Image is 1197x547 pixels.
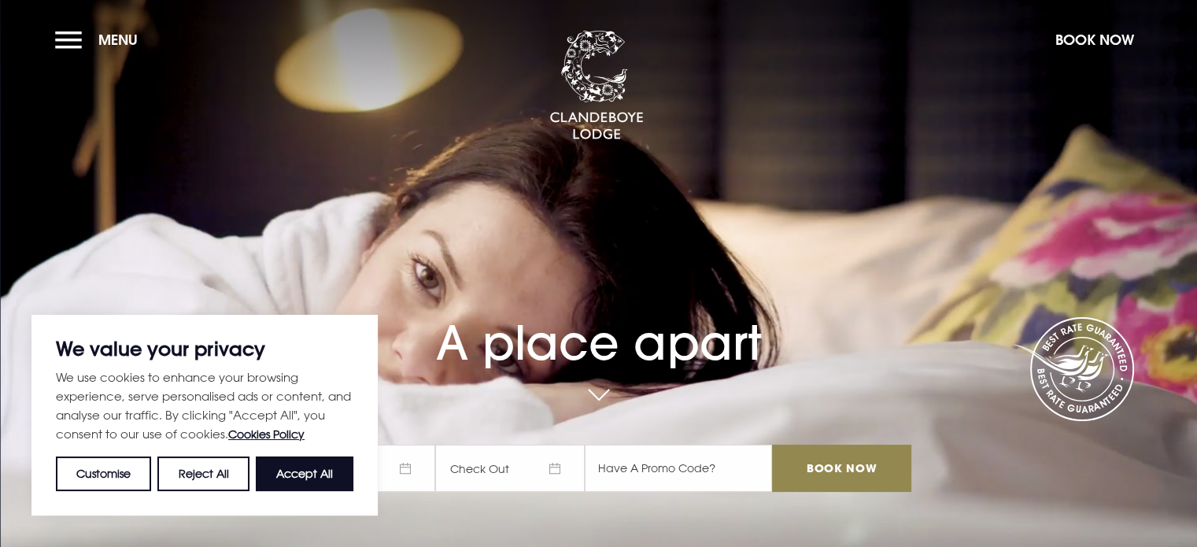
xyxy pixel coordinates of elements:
button: Book Now [1047,23,1142,57]
button: Reject All [157,456,249,491]
img: Clandeboye Lodge [549,31,644,141]
button: Customise [56,456,151,491]
h1: A place apart [286,281,911,371]
a: Cookies Policy [228,427,305,441]
button: Menu [55,23,146,57]
input: Book Now [772,445,911,492]
button: Accept All [256,456,353,491]
p: We use cookies to enhance your browsing experience, serve personalised ads or content, and analys... [56,368,353,444]
div: We value your privacy [31,315,378,516]
span: Check Out [435,445,585,492]
p: We value your privacy [56,339,353,358]
span: Menu [98,31,138,49]
input: Have A Promo Code? [585,445,772,492]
